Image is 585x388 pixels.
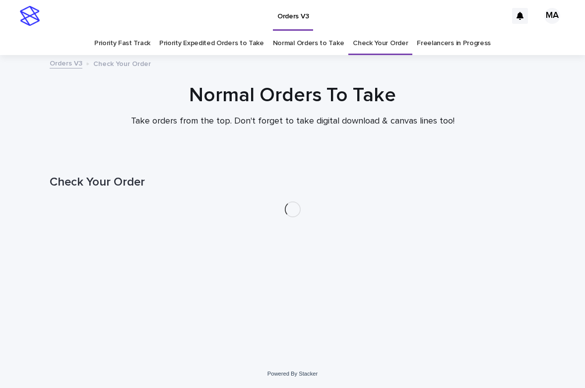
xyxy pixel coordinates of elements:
[50,175,536,190] h1: Check Your Order
[50,83,536,107] h1: Normal Orders To Take
[93,58,151,68] p: Check Your Order
[94,32,150,55] a: Priority Fast Track
[94,116,491,127] p: Take orders from the top. Don't forget to take digital download & canvas lines too!
[273,32,344,55] a: Normal Orders to Take
[159,32,264,55] a: Priority Expedited Orders to Take
[544,8,560,24] div: MA
[353,32,408,55] a: Check Your Order
[267,371,318,377] a: Powered By Stacker
[20,6,40,26] img: stacker-logo-s-only.png
[50,57,82,68] a: Orders V3
[417,32,491,55] a: Freelancers in Progress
